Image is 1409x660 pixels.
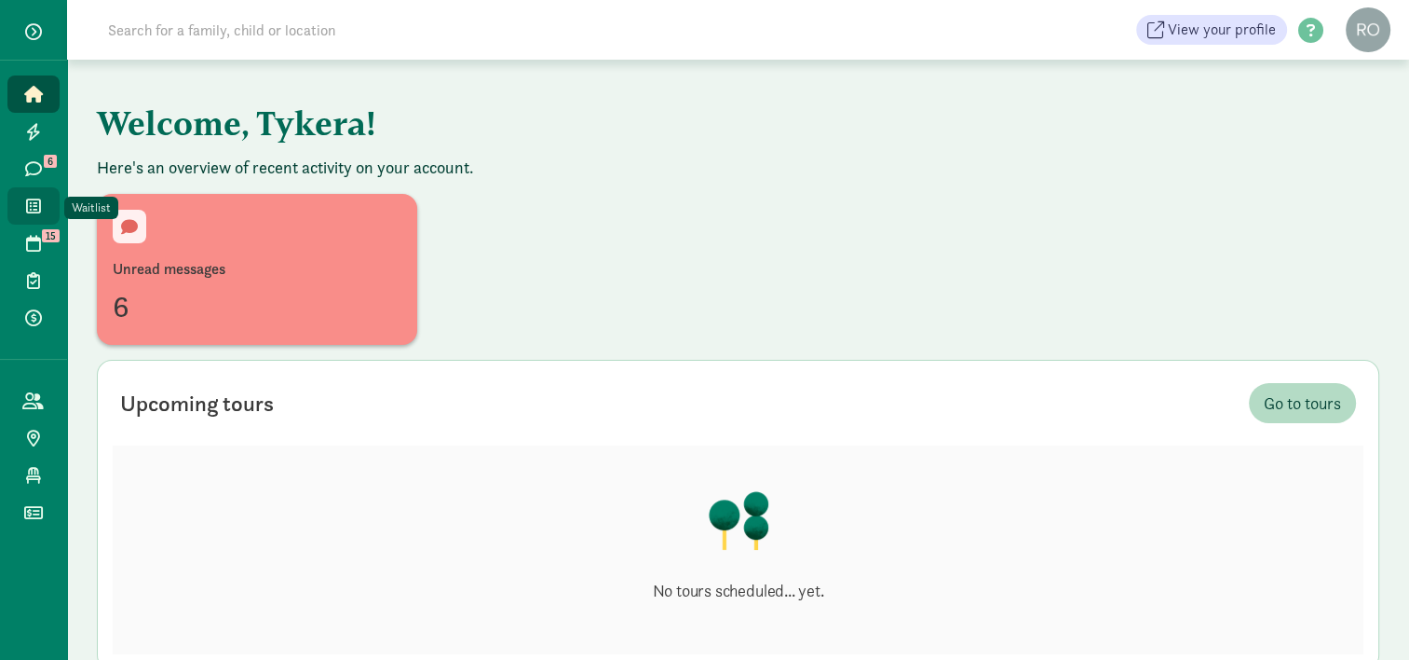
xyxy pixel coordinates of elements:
a: Unread messages6 [97,194,417,345]
span: View your profile [1168,19,1276,41]
a: Go to tours [1249,383,1356,423]
div: Unread messages [113,258,401,281]
span: Go to tours [1264,391,1341,416]
input: Search for a family, child or location [97,11,619,48]
img: illustration-trees.png [707,490,770,550]
a: View your profile [1136,15,1287,45]
div: Upcoming tours [120,387,274,420]
div: Waitlist [72,199,111,217]
h1: Welcome, Tykera! [97,89,1019,157]
iframe: Chat Widget [1316,571,1409,660]
div: 6 [113,284,401,329]
span: 15 [42,229,60,242]
a: 15 [7,225,60,262]
p: No tours scheduled... yet. [653,580,824,602]
p: Here's an overview of recent activity on your account. [97,157,1379,179]
span: 6 [44,155,57,168]
a: 6 [7,150,60,187]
